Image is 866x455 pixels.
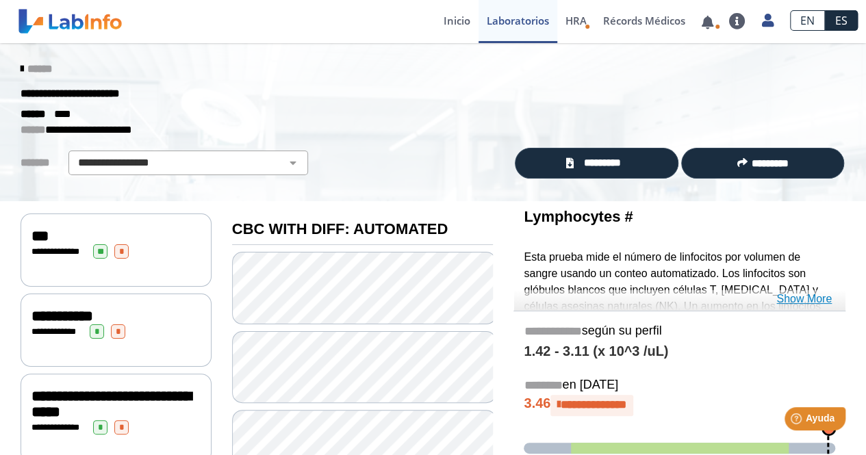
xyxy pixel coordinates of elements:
[825,10,858,31] a: ES
[776,291,832,307] a: Show More
[524,324,835,339] h5: según su perfil
[524,395,835,415] h4: 3.46
[524,343,835,360] h4: 1.42 - 3.11 (x 10^3 /uL)
[232,220,448,237] b: CBC WITH DIFF: AUTOMATED
[565,14,587,27] span: HRA
[524,208,633,225] b: Lymphocytes #
[524,249,835,363] p: Esta prueba mide el número de linfocitos por volumen de sangre usando un conteo automatizado. Los...
[744,402,851,440] iframe: Help widget launcher
[790,10,825,31] a: EN
[524,378,835,393] h5: en [DATE]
